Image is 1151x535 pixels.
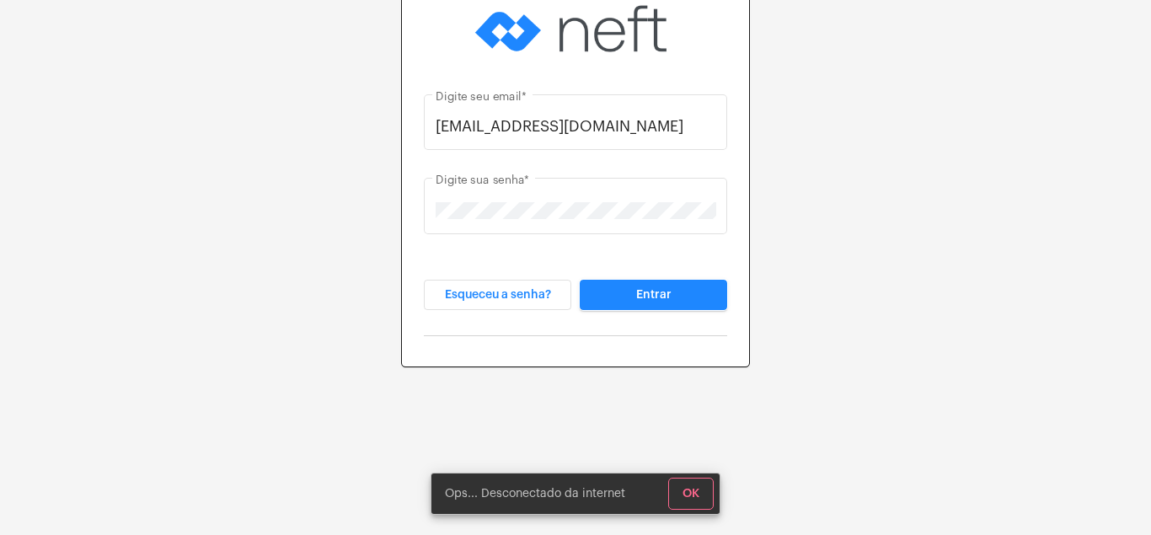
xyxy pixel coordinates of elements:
span: Esqueceu a senha? [445,289,551,301]
button: Entrar [580,280,727,310]
span: Ops... Desconectado da internet [445,485,625,502]
span: Entrar [636,289,672,301]
button: Esqueceu a senha? [424,280,571,310]
button: OK [669,479,713,509]
input: Digite seu email [436,118,716,135]
span: OK [683,488,699,500]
